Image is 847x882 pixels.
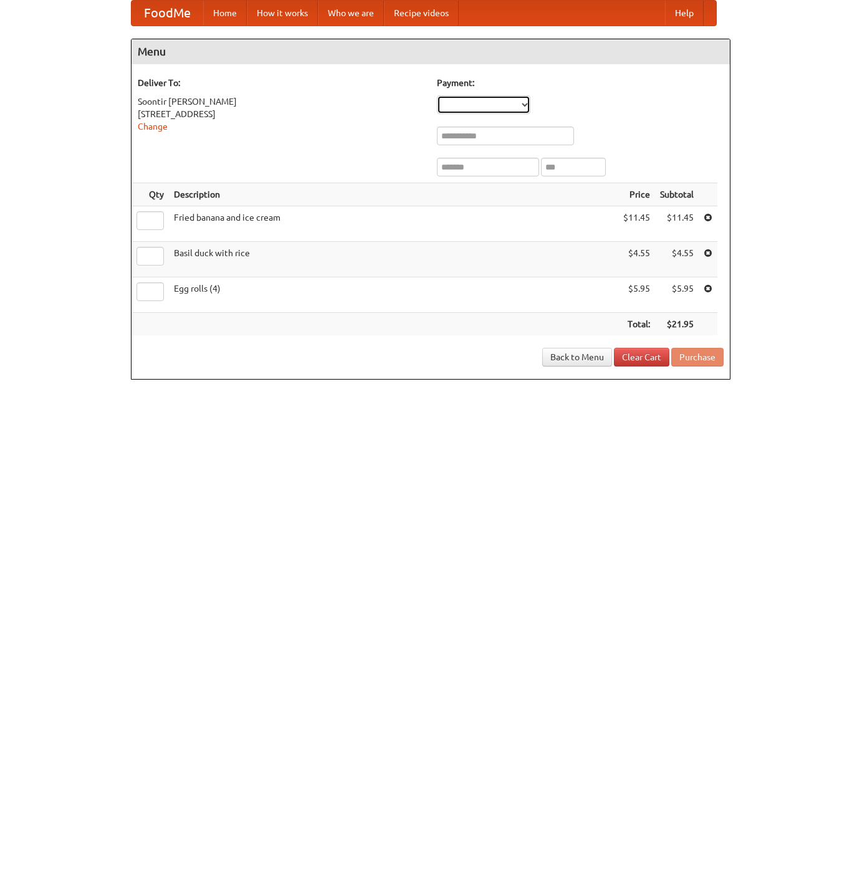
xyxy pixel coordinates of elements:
[671,348,724,367] button: Purchase
[138,77,424,89] h5: Deliver To:
[169,183,618,206] th: Description
[542,348,612,367] a: Back to Menu
[618,242,655,277] td: $4.55
[132,1,203,26] a: FoodMe
[437,77,724,89] h5: Payment:
[655,242,699,277] td: $4.55
[384,1,459,26] a: Recipe videos
[618,313,655,336] th: Total:
[169,206,618,242] td: Fried banana and ice cream
[132,39,730,64] h4: Menu
[318,1,384,26] a: Who we are
[138,108,424,120] div: [STREET_ADDRESS]
[655,277,699,313] td: $5.95
[655,206,699,242] td: $11.45
[138,95,424,108] div: Soontir [PERSON_NAME]
[203,1,247,26] a: Home
[618,277,655,313] td: $5.95
[618,206,655,242] td: $11.45
[614,348,669,367] a: Clear Cart
[169,242,618,277] td: Basil duck with rice
[618,183,655,206] th: Price
[247,1,318,26] a: How it works
[138,122,168,132] a: Change
[655,183,699,206] th: Subtotal
[169,277,618,313] td: Egg rolls (4)
[655,313,699,336] th: $21.95
[665,1,704,26] a: Help
[132,183,169,206] th: Qty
